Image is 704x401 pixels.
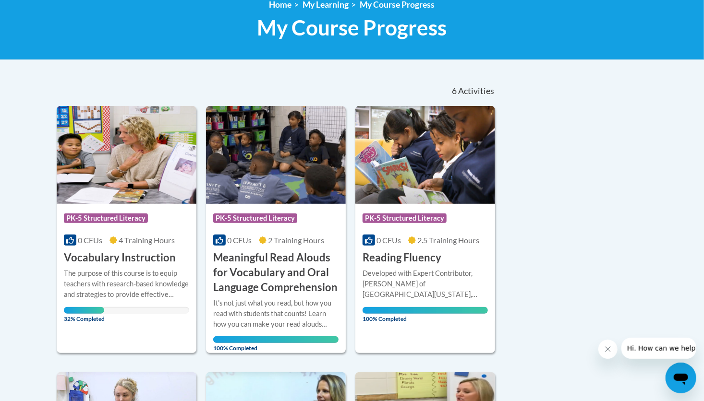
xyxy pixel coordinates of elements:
[57,106,196,353] a: Course LogoPK-5 Structured Literacy0 CEUs4 Training Hours Vocabulary InstructionThe purpose of th...
[64,250,176,265] h3: Vocabulary Instruction
[213,213,297,223] span: PK-5 Structured Literacy
[119,236,175,245] span: 4 Training Hours
[363,307,488,314] div: Your progress
[417,236,479,245] span: 2.5 Training Hours
[257,15,447,40] span: My Course Progress
[621,338,696,359] iframe: Message from company
[666,363,696,393] iframe: Button to launch messaging window
[355,106,495,204] img: Course Logo
[376,236,401,245] span: 0 CEUs
[598,340,618,359] iframe: Close message
[452,86,457,96] span: 6
[363,268,488,300] div: Developed with Expert Contributor, [PERSON_NAME] of [GEOGRAPHIC_DATA][US_STATE], [GEOGRAPHIC_DATA...
[213,298,339,330] div: It's not just what you read, but how you read with students that counts! Learn how you can make y...
[213,336,339,352] span: 100% Completed
[213,250,339,295] h3: Meaningful Read Alouds for Vocabulary and Oral Language Comprehension
[57,106,196,204] img: Course Logo
[363,307,488,322] span: 100% Completed
[363,250,441,265] h3: Reading Fluency
[355,106,495,353] a: Course LogoPK-5 Structured Literacy0 CEUs2.5 Training Hours Reading FluencyDeveloped with Expert ...
[6,7,78,14] span: Hi. How can we help?
[206,106,346,353] a: Course LogoPK-5 Structured Literacy0 CEUs2 Training Hours Meaningful Read Alouds for Vocabulary a...
[64,307,104,322] span: 32% Completed
[64,268,189,300] div: The purpose of this course is to equip teachers with research-based knowledge and strategies to p...
[227,236,252,245] span: 0 CEUs
[64,307,104,314] div: Your progress
[206,106,346,204] img: Course Logo
[268,236,324,245] span: 2 Training Hours
[458,86,494,96] span: Activities
[363,213,447,223] span: PK-5 Structured Literacy
[213,336,339,343] div: Your progress
[64,213,148,223] span: PK-5 Structured Literacy
[78,236,102,245] span: 0 CEUs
